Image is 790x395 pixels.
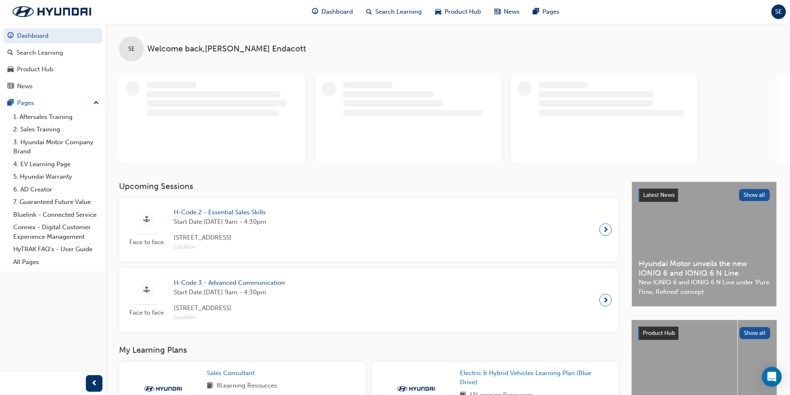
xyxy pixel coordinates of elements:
span: guage-icon [7,32,14,40]
a: guage-iconDashboard [305,3,360,20]
span: news-icon [7,83,14,90]
a: 4. EV Learning Page [10,158,102,171]
a: Latest NewsShow allHyundai Motor unveils the new IONIQ 6 and IONIQ 6 N LineNew IONIQ 6 and IONIQ ... [632,182,777,307]
a: 1. Aftersales Training [10,111,102,124]
a: Bluelink - Connected Service [10,208,102,221]
span: Location [174,242,266,252]
span: Location [174,313,285,322]
img: Trak [140,385,186,393]
span: next-icon [603,294,609,306]
img: Trak [4,3,100,20]
span: Latest News [643,191,675,199]
span: prev-icon [91,378,97,389]
span: [STREET_ADDRESS] [174,233,266,242]
div: News [17,82,33,91]
span: Face to face [126,237,167,247]
span: news-icon [494,7,501,17]
span: sessionType_FACE_TO_FACE-icon [143,285,150,296]
a: Electric & Hybrid Vehicles Learning Plan (Blue Drive) [460,368,612,387]
span: SE [775,7,782,17]
a: Face to faceH-Code 3 - Advanced CommunicationStart Date:[DATE] 9am - 4:30pm[STREET_ADDRESS]Location [126,275,612,325]
span: up-icon [93,98,99,109]
a: 6. AD Creator [10,183,102,196]
button: DashboardSearch LearningProduct HubNews [3,27,102,95]
a: 2. Sales Training [10,123,102,136]
a: Face to faceH-Code 2 - Essential Sales SkillsStart Date:[DATE] 9am - 4:30pm[STREET_ADDRESS]Location [126,204,612,255]
button: SE [771,5,786,19]
span: Start Date: [DATE] 9am - 4:30pm [174,288,285,297]
a: car-iconProduct Hub [428,3,488,20]
span: Start Date: [DATE] 9am - 4:30pm [174,217,266,227]
span: 8 Learning Resources [216,381,277,391]
button: Pages [3,95,102,111]
span: Hyundai Motor unveils the new IONIQ 6 and IONIQ 6 N Line [639,259,770,278]
a: Latest NewsShow all [639,189,770,202]
button: Show all [739,189,770,201]
a: News [3,79,102,94]
span: Product Hub [643,330,675,337]
span: Face to face [126,308,167,317]
div: Search Learning [17,48,63,58]
a: All Pages [10,256,102,269]
span: book-icon [207,381,213,391]
span: News [504,7,520,17]
a: news-iconNews [488,3,526,20]
a: 5. Hyundai Warranty [10,170,102,183]
a: pages-iconPages [526,3,566,20]
span: Sales Consultant [207,369,255,377]
a: search-iconSearch Learning [360,3,428,20]
a: Sales Consultant [207,368,258,378]
span: Welcome back , [PERSON_NAME] Endacott [147,44,306,54]
span: search-icon [366,7,372,17]
h3: Upcoming Sessions [119,182,618,191]
span: guage-icon [312,7,318,17]
span: Dashboard [321,7,353,17]
span: next-icon [603,224,609,235]
span: Pages [542,7,559,17]
span: [STREET_ADDRESS] [174,303,285,313]
span: car-icon [435,7,441,17]
span: Electric & Hybrid Vehicles Learning Plan (Blue Drive) [460,369,591,386]
a: Product HubShow all [638,327,770,340]
button: Show all [739,327,771,339]
span: H-Code 3 - Advanced Communication [174,278,285,288]
h3: My Learning Plans [119,345,618,355]
span: pages-icon [533,7,539,17]
span: search-icon [7,49,13,57]
span: Product Hub [445,7,481,17]
a: Search Learning [3,45,102,61]
a: Connex - Digital Customer Experience Management [10,221,102,243]
a: 3. Hyundai Motor Company Brand [10,136,102,158]
a: Dashboard [3,28,102,44]
span: New IONIQ 6 and IONIQ 6 N Line under ‘Pure Flow, Refined’ concept. [639,278,770,296]
img: Trak [393,385,439,393]
div: Open Intercom Messenger [762,367,782,387]
span: car-icon [7,66,14,73]
div: Pages [17,98,34,108]
a: Product Hub [3,62,102,77]
div: Product Hub [17,65,53,74]
a: HyTRAK FAQ's - User Guide [10,243,102,256]
span: H-Code 2 - Essential Sales Skills [174,208,266,217]
span: pages-icon [7,99,14,107]
span: sessionType_FACE_TO_FACE-icon [143,215,150,225]
span: Search Learning [375,7,422,17]
span: SE [128,44,135,54]
a: 7. Guaranteed Future Value [10,196,102,208]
